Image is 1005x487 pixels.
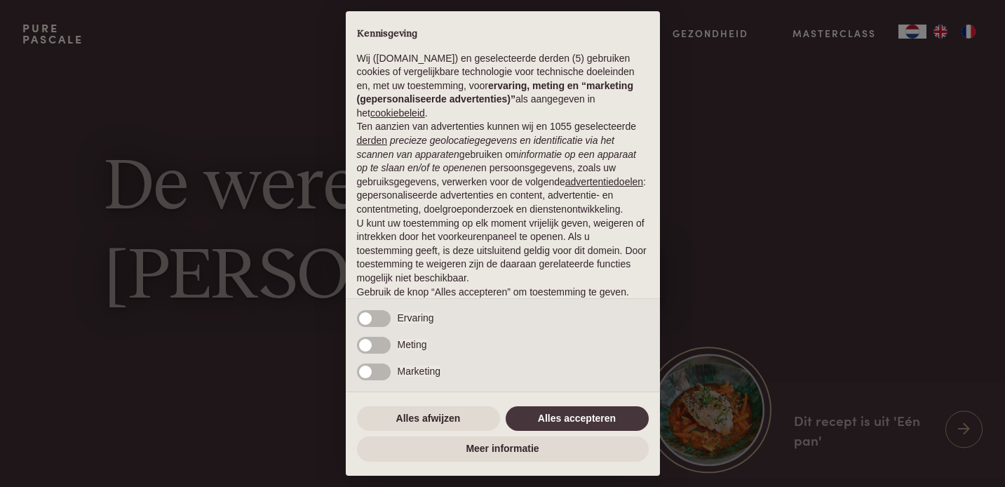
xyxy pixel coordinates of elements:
[357,286,649,327] p: Gebruik de knop “Alles accepteren” om toestemming te geven. Gebruik de knop “Alles afwijzen” om d...
[398,366,440,377] span: Marketing
[357,52,649,121] p: Wij ([DOMAIN_NAME]) en geselecteerde derden (5) gebruiken cookies of vergelijkbare technologie vo...
[357,80,633,105] strong: ervaring, meting en “marketing (gepersonaliseerde advertenties)”
[370,107,425,119] a: cookiebeleid
[357,217,649,286] p: U kunt uw toestemming op elk moment vrijelijk geven, weigeren of intrekken door het voorkeurenpan...
[357,28,649,41] h2: Kennisgeving
[357,134,388,148] button: derden
[506,406,649,432] button: Alles accepteren
[357,120,649,216] p: Ten aanzien van advertenties kunnen wij en 1055 geselecteerde gebruiken om en persoonsgegevens, z...
[357,436,649,462] button: Meer informatie
[357,149,637,174] em: informatie op een apparaat op te slaan en/of te openen
[565,175,643,189] button: advertentiedoelen
[398,312,434,323] span: Ervaring
[398,339,427,350] span: Meting
[357,135,614,160] em: precieze geolocatiegegevens en identificatie via het scannen van apparaten
[357,406,500,432] button: Alles afwijzen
